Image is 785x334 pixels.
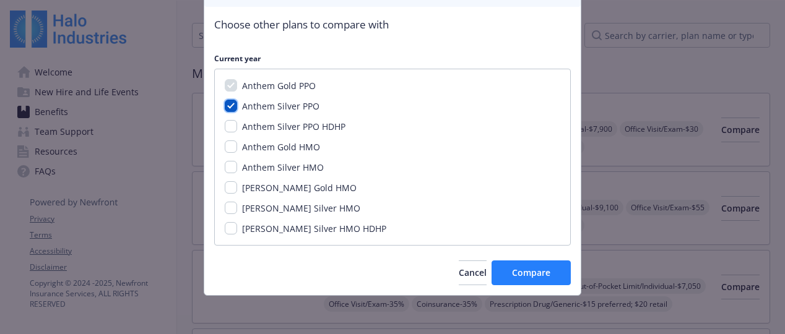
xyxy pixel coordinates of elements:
[242,182,357,194] span: [PERSON_NAME] Gold HMO
[214,17,571,33] p: Choose other plans to compare with
[512,267,550,278] span: Compare
[242,121,345,132] span: Anthem Silver PPO HDHP
[459,260,487,285] button: Cancel
[242,100,319,112] span: Anthem Silver PPO
[242,223,386,234] span: [PERSON_NAME] Silver HMO HDHP
[242,202,360,214] span: [PERSON_NAME] Silver HMO
[242,141,320,153] span: Anthem Gold HMO
[214,53,571,64] p: Current year
[459,267,487,278] span: Cancel
[492,260,571,285] button: Compare
[242,161,324,173] span: Anthem Silver HMO
[242,80,316,92] span: Anthem Gold PPO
